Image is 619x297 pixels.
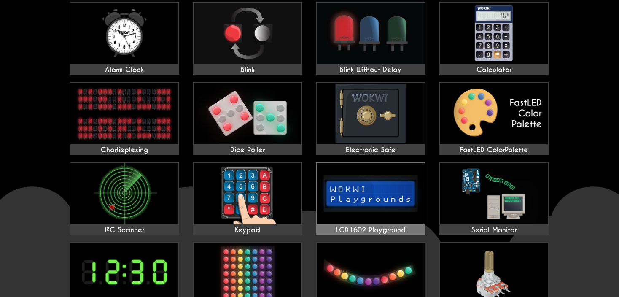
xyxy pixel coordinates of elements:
[440,226,548,235] div: Serial Monitor
[317,3,425,64] img: Blink Without Delay
[194,83,301,144] img: Dice Roller
[316,82,425,155] a: Electronic Safe
[317,226,425,235] div: LCD1602 Playground
[440,163,548,224] img: Serial Monitor
[70,3,178,64] img: Alarm Clock
[194,163,301,224] img: Keypad
[317,83,425,144] img: Electronic Safe
[70,2,179,75] a: Alarm Clock
[70,83,178,144] img: Charlieplexing
[194,226,301,235] div: Keypad
[440,66,548,74] div: Calculator
[440,83,548,144] img: FastLED ColorPalette
[439,82,549,155] a: FastLED ColorPalette
[70,146,178,154] div: Charlieplexing
[439,2,549,75] a: Calculator
[439,162,549,235] a: Serial Monitor
[70,66,178,74] div: Alarm Clock
[70,226,178,235] div: I²C Scanner
[194,146,301,154] div: Dice Roller
[70,163,178,224] img: I²C Scanner
[193,162,302,235] a: Keypad
[317,146,425,154] div: Electronic Safe
[317,66,425,74] div: Blink Without Delay
[70,162,179,235] a: I²C Scanner
[316,162,425,235] a: LCD1602 Playground
[193,82,302,155] a: Dice Roller
[70,82,179,155] a: Charlieplexing
[317,163,425,224] img: LCD1602 Playground
[194,66,301,74] div: Blink
[193,2,302,75] a: Blink
[194,3,301,64] img: Blink
[316,2,425,75] a: Blink Without Delay
[440,146,548,154] div: FastLED ColorPalette
[440,3,548,64] img: Calculator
